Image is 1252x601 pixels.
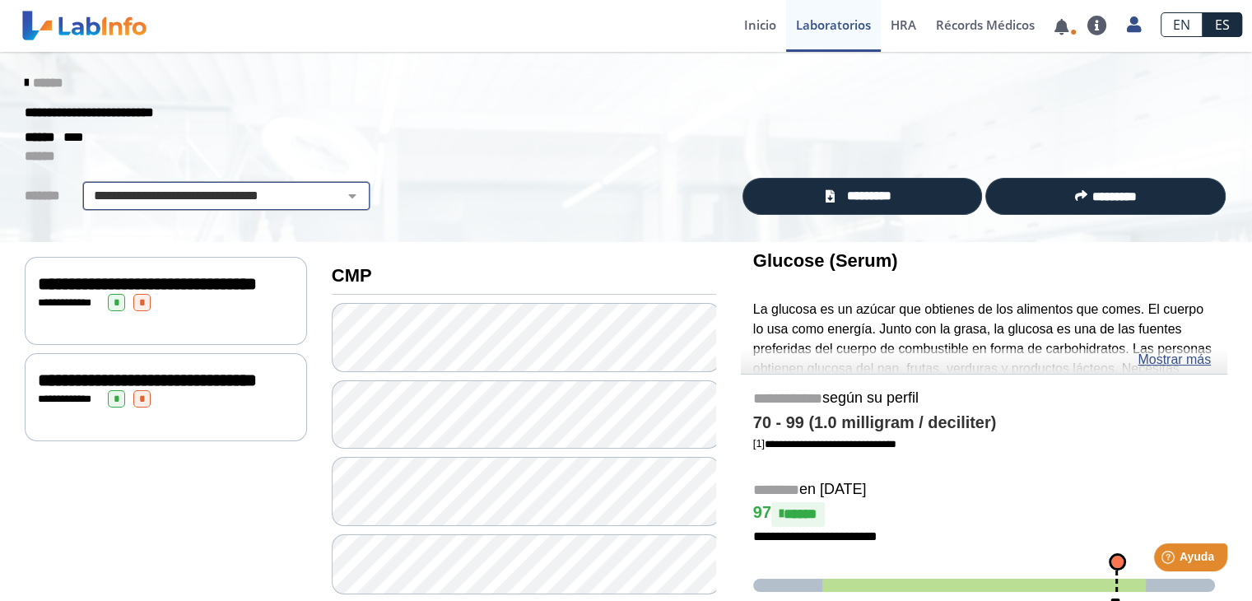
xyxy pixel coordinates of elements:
span: HRA [891,16,916,33]
h4: 70 - 99 (1.0 milligram / deciliter) [753,413,1215,433]
h4: 97 [753,502,1215,527]
p: La glucosa es un azúcar que obtienes de los alimentos que comes. El cuerpo lo usa como energía. J... [753,300,1215,437]
a: ES [1203,12,1242,37]
h5: en [DATE] [753,481,1215,500]
a: EN [1161,12,1203,37]
iframe: Help widget launcher [1105,537,1234,583]
b: CMP [332,265,372,286]
h5: según su perfil [753,389,1215,408]
a: Mostrar más [1138,350,1211,370]
b: Glucose (Serum) [753,250,898,271]
a: [1] [753,437,896,450]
